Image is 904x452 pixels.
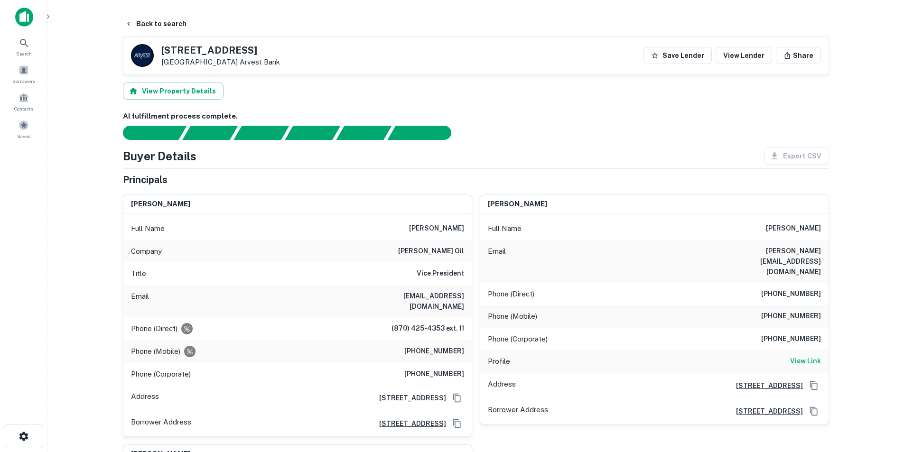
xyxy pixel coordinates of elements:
p: Full Name [488,223,522,234]
h4: Buyer Details [123,148,196,165]
h6: [PHONE_NUMBER] [761,333,821,345]
span: Borrowers [12,77,35,85]
button: View Property Details [123,83,224,100]
p: Address [131,391,159,405]
p: Phone (Mobile) [131,346,180,357]
p: [GEOGRAPHIC_DATA] [161,58,280,66]
div: Principals found, AI now looking for contact information... [285,126,340,140]
h6: [PERSON_NAME] [131,199,190,210]
div: Your request is received and processing... [182,126,238,140]
h6: [PHONE_NUMBER] [761,288,821,300]
button: Copy Address [807,378,821,393]
a: Search [3,34,45,59]
p: Phone (Direct) [131,323,177,334]
a: [STREET_ADDRESS] [728,406,803,416]
h6: [PERSON_NAME] [409,223,464,234]
div: Principals found, still searching for contact information. This may take time... [336,126,391,140]
p: Email [131,291,149,312]
a: View Lender [716,47,772,64]
p: Profile [488,356,510,367]
p: Email [488,246,506,277]
div: Sending borrower request to AI... [112,126,183,140]
p: Address [488,378,516,393]
span: Saved [17,132,31,140]
button: Copy Address [807,404,821,418]
h6: [PERSON_NAME][EMAIL_ADDRESS][DOMAIN_NAME] [707,246,821,277]
h6: AI fulfillment process complete. [123,111,829,122]
div: Requests to not be contacted at this number [181,323,193,334]
span: Contacts [14,105,33,112]
button: Back to search [121,15,190,32]
h6: (870) 425-4353 ext. 11 [391,323,464,334]
h6: [EMAIL_ADDRESS][DOMAIN_NAME] [350,291,464,312]
h6: [PERSON_NAME] oil [398,246,464,257]
button: Copy Address [450,391,464,405]
iframe: Chat Widget [857,376,904,422]
button: Save Lender [643,47,712,64]
div: Requests to not be contacted at this number [184,346,196,357]
p: Borrower Address [131,416,191,431]
a: [STREET_ADDRESS] [372,418,446,429]
button: Copy Address [450,416,464,431]
h6: View Link [790,356,821,366]
h6: [PHONE_NUMBER] [404,346,464,357]
h5: Principals [123,173,168,187]
div: AI fulfillment process complete. [388,126,463,140]
a: Borrowers [3,61,45,87]
h6: [PERSON_NAME] [488,199,547,210]
p: Phone (Mobile) [488,311,537,322]
a: Saved [3,116,45,142]
a: [STREET_ADDRESS] [728,380,803,391]
span: Search [16,50,32,57]
p: Title [131,268,146,279]
h6: Vice President [417,268,464,279]
p: Phone (Direct) [488,288,534,300]
h5: [STREET_ADDRESS] [161,46,280,55]
a: Arvest Bank [240,58,280,66]
p: Phone (Corporate) [131,369,191,380]
p: Phone (Corporate) [488,333,548,345]
a: Contacts [3,89,45,114]
p: Borrower Address [488,404,548,418]
a: View Link [790,356,821,367]
h6: [PERSON_NAME] [766,223,821,234]
h6: [PHONE_NUMBER] [761,311,821,322]
img: capitalize-icon.png [15,8,33,27]
a: [STREET_ADDRESS] [372,393,446,403]
p: Full Name [131,223,165,234]
p: Company [131,246,162,257]
div: Documents found, AI parsing details... [233,126,289,140]
button: Share [776,47,821,64]
h6: [PHONE_NUMBER] [404,369,464,380]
